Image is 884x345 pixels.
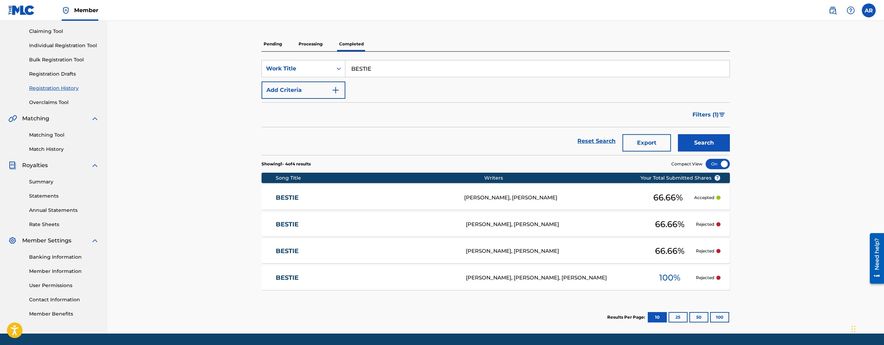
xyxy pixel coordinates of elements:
button: 25 [669,312,688,322]
span: Royalties [22,161,48,170]
a: Member Information [29,268,99,275]
div: [PERSON_NAME], [PERSON_NAME] [466,221,644,228]
img: Top Rightsholder [62,6,70,15]
form: Search Form [262,60,730,155]
p: Showing 1 - 4 of 4 results [262,161,311,167]
button: 50 [689,312,708,322]
a: Matching Tool [29,131,99,139]
img: expand [91,236,99,245]
a: Individual Registration Tool [29,42,99,49]
img: search [829,6,837,15]
img: MLC Logo [8,5,35,15]
span: Filters ( 1 ) [692,111,719,119]
div: Help [844,3,858,17]
p: Rejected [696,275,714,281]
div: Drag [851,319,856,339]
a: BESTIE [276,274,457,282]
span: 66.66 % [655,218,684,231]
div: [PERSON_NAME], [PERSON_NAME] [464,194,642,202]
span: Member Settings [22,236,71,245]
a: Claiming Tool [29,28,99,35]
button: Filters (1) [688,106,730,123]
a: Overclaims Tool [29,99,99,106]
a: Registration Drafts [29,70,99,78]
a: Statements [29,192,99,200]
button: 100 [710,312,729,322]
span: 100 % [659,271,680,284]
img: 9d2ae6d4665cec9f34b9.svg [331,86,340,94]
div: Writers [484,174,662,182]
a: BESTIE [276,247,457,255]
img: Matching [8,114,17,123]
div: [PERSON_NAME], [PERSON_NAME] [466,247,644,255]
a: Bulk Registration Tool [29,56,99,63]
p: Processing [297,37,325,51]
img: help [847,6,855,15]
p: Pending [262,37,284,51]
div: Work Title [266,64,328,73]
iframe: Resource Center [865,230,884,287]
a: Summary [29,178,99,186]
div: User Menu [862,3,876,17]
a: BESTIE [276,221,457,228]
a: Member Benefits [29,310,99,318]
img: Royalties [8,161,17,170]
img: filter [719,113,725,117]
button: 10 [648,312,667,322]
a: Registration History [29,85,99,92]
a: BESTIE [276,194,455,202]
p: Rejected [696,221,714,227]
a: Banking Information [29,253,99,261]
div: Song Title [276,174,485,182]
div: [PERSON_NAME], [PERSON_NAME], [PERSON_NAME] [466,274,644,282]
button: Add Criteria [262,81,345,99]
a: Public Search [826,3,840,17]
p: Results Per Page: [607,314,647,320]
p: Rejected [696,248,714,254]
button: Export [622,134,671,152]
a: Annual Statements [29,207,99,214]
img: Member Settings [8,236,17,245]
a: User Permissions [29,282,99,289]
button: Search [678,134,730,152]
p: Completed [337,37,366,51]
iframe: Chat Widget [849,312,884,345]
span: Your Total Submitted Shares [640,174,721,182]
span: Matching [22,114,49,123]
p: Accepted [694,195,714,201]
span: ? [715,175,720,181]
a: Reset Search [574,133,619,149]
span: Member [74,6,98,14]
a: Contact Information [29,296,99,303]
span: Compact View [671,161,702,167]
span: 66.66 % [655,245,684,257]
a: Match History [29,146,99,153]
span: 66.66 % [653,191,683,204]
img: expand [91,114,99,123]
img: expand [91,161,99,170]
a: Rate Sheets [29,221,99,228]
